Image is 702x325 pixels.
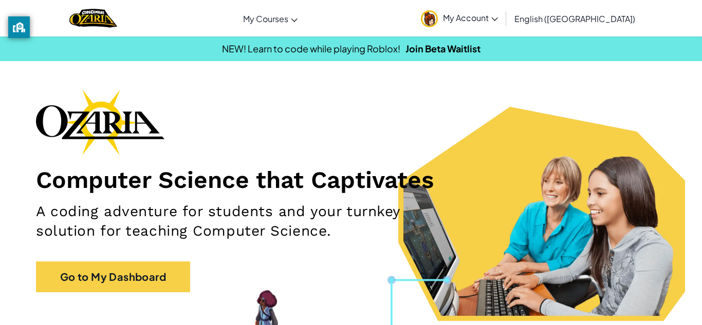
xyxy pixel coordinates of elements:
[8,16,30,38] button: privacy banner
[416,2,503,34] a: My Account
[222,43,400,54] span: NEW! Learn to code while playing Roblox!
[69,8,117,29] a: Ozaria by CodeCombat logo
[36,202,458,241] h2: A coding adventure for students and your turnkey solution for teaching Computer Science.
[509,5,640,32] a: English ([GEOGRAPHIC_DATA])
[36,89,164,155] img: Ozaria branding logo
[243,13,288,24] span: My Courses
[36,165,666,194] h1: Computer Science that Captivates
[238,5,303,32] a: My Courses
[421,10,438,27] img: avatar
[69,8,117,29] img: Home
[514,13,635,24] span: English ([GEOGRAPHIC_DATA])
[443,12,498,23] span: My Account
[405,43,481,54] a: Join Beta Waitlist
[36,261,190,292] a: Go to My Dashboard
